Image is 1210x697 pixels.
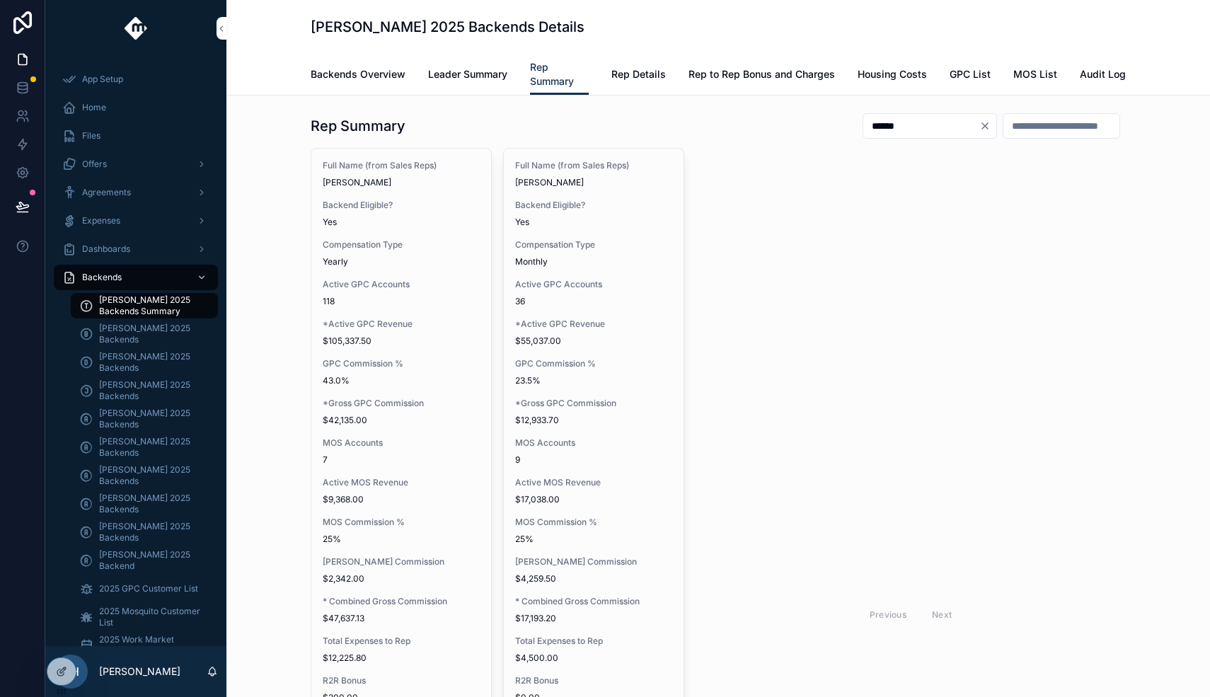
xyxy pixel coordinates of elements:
[82,243,130,255] span: Dashboards
[99,294,204,317] span: [PERSON_NAME] 2025 Backends Summary
[323,160,480,171] span: Full Name (from Sales Reps)
[311,116,405,136] h1: Rep Summary
[515,477,672,488] span: Active MOS Revenue
[1013,62,1057,90] a: MOS List
[530,54,589,96] a: Rep Summary
[82,74,123,85] span: App Setup
[54,208,218,234] a: Expenses
[515,635,672,647] span: Total Expenses to Rep
[82,215,120,226] span: Expenses
[323,239,480,250] span: Compensation Type
[515,517,672,528] span: MOS Commission %
[323,494,480,505] span: $9,368.00
[99,664,180,679] p: [PERSON_NAME]
[323,596,480,607] span: * Combined Gross Commission
[311,17,584,37] h1: [PERSON_NAME] 2025 Backends Details
[515,652,672,664] span: $4,500.00
[54,236,218,262] a: Dashboards
[54,67,218,92] a: App Setup
[515,556,672,568] span: [PERSON_NAME] Commission
[82,102,106,113] span: Home
[323,652,480,664] span: $12,225.80
[515,239,672,250] span: Compensation Type
[99,521,204,543] span: [PERSON_NAME] 2025 Backends
[54,95,218,120] a: Home
[99,379,204,402] span: [PERSON_NAME] 2025 Backends
[99,351,204,374] span: [PERSON_NAME] 2025 Backends
[82,187,131,198] span: Agreements
[323,217,480,228] span: Yes
[71,434,218,460] a: [PERSON_NAME] 2025 Backends
[323,279,480,290] span: Active GPC Accounts
[71,321,218,347] a: [PERSON_NAME] 2025 Backends
[71,378,218,403] a: [PERSON_NAME] 2025 Backends
[323,573,480,584] span: $2,342.00
[515,675,672,686] span: R2R Bonus
[323,358,480,369] span: GPC Commission %
[82,130,100,142] span: Files
[323,517,480,528] span: MOS Commission %
[99,606,204,628] span: 2025 Mosquito Customer List
[323,534,480,545] span: 25%
[1080,67,1126,81] span: Audit Log
[515,296,672,307] span: 36
[428,62,507,90] a: Leader Summary
[515,200,672,211] span: Backend Eligible?
[99,583,198,594] span: 2025 GPC Customer List
[688,67,835,81] span: Rep to Rep Bonus and Charges
[125,17,148,40] img: App logo
[515,494,672,505] span: $17,038.00
[323,318,480,330] span: *Active GPC Revenue
[323,256,480,267] span: Yearly
[71,406,218,432] a: [PERSON_NAME] 2025 Backends
[858,67,927,81] span: Housing Costs
[323,296,480,307] span: 118
[979,120,996,132] button: Clear
[515,177,672,188] span: [PERSON_NAME]
[515,358,672,369] span: GPC Commission %
[515,596,672,607] span: * Combined Gross Commission
[82,159,107,170] span: Offers
[99,436,204,459] span: [PERSON_NAME] 2025 Backends
[515,335,672,347] span: $55,037.00
[323,398,480,409] span: *Gross GPC Commission
[99,408,204,430] span: [PERSON_NAME] 2025 Backends
[950,67,991,81] span: GPC List
[323,375,480,386] span: 43.0%
[71,633,218,658] a: 2025 Work Market Payments
[71,463,218,488] a: [PERSON_NAME] 2025 Backends
[82,272,122,283] span: Backends
[54,151,218,177] a: Offers
[99,323,204,345] span: [PERSON_NAME] 2025 Backends
[45,57,226,646] div: scrollable content
[515,279,672,290] span: Active GPC Accounts
[71,548,218,573] a: [PERSON_NAME] 2025 Backend
[54,265,218,290] a: Backends
[323,335,480,347] span: $105,337.50
[688,62,835,90] a: Rep to Rep Bonus and Charges
[99,549,204,572] span: [PERSON_NAME] 2025 Backend
[323,556,480,568] span: [PERSON_NAME] Commission
[99,464,204,487] span: [PERSON_NAME] 2025 Backends
[323,675,480,686] span: R2R Bonus
[71,491,218,517] a: [PERSON_NAME] 2025 Backends
[515,613,672,624] span: $17,193.20
[71,604,218,630] a: 2025 Mosquito Customer List
[515,160,672,171] span: Full Name (from Sales Reps)
[311,62,405,90] a: Backends Overview
[323,200,480,211] span: Backend Eligible?
[428,67,507,81] span: Leader Summary
[515,437,672,449] span: MOS Accounts
[515,256,672,267] span: Monthly
[530,60,589,88] span: Rep Summary
[515,398,672,409] span: *Gross GPC Commission
[323,454,480,466] span: 7
[54,180,218,205] a: Agreements
[1013,67,1057,81] span: MOS List
[950,62,991,90] a: GPC List
[71,293,218,318] a: [PERSON_NAME] 2025 Backends Summary
[515,217,672,228] span: Yes
[323,415,480,426] span: $42,135.00
[515,415,672,426] span: $12,933.70
[71,576,218,601] a: 2025 GPC Customer List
